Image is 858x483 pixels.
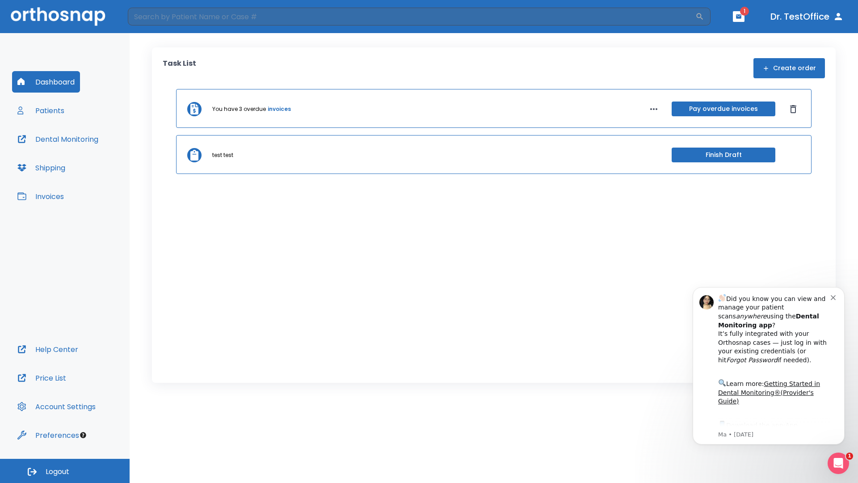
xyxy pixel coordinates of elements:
[268,105,291,113] a: invoices
[740,7,749,16] span: 1
[753,58,825,78] button: Create order
[12,424,84,446] button: Preferences
[151,19,159,26] button: Dismiss notification
[846,453,853,460] span: 1
[12,396,101,417] button: Account Settings
[11,7,105,25] img: Orthosnap
[12,339,84,360] button: Help Center
[12,367,71,389] button: Price List
[39,146,151,191] div: Download the app: | ​ Let us know if you need help getting started!
[12,157,71,178] button: Shipping
[12,100,70,121] button: Patients
[828,453,849,474] iframe: Intercom live chat
[672,148,775,162] button: Finish Draft
[212,151,233,159] p: test test
[679,274,858,459] iframe: Intercom notifications message
[786,102,800,116] button: Dismiss
[672,102,775,116] button: Pay overdue invoices
[128,8,695,25] input: Search by Patient Name or Case #
[12,186,69,207] button: Invoices
[12,71,80,93] button: Dashboard
[767,8,847,25] button: Dr. TestOffice
[12,128,104,150] button: Dental Monitoring
[79,431,87,439] div: Tooltip anchor
[212,105,266,113] p: You have 3 overdue
[39,157,151,165] p: Message from Ma, sent 4w ago
[46,467,69,477] span: Logout
[163,58,196,78] p: Task List
[39,148,118,164] a: App Store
